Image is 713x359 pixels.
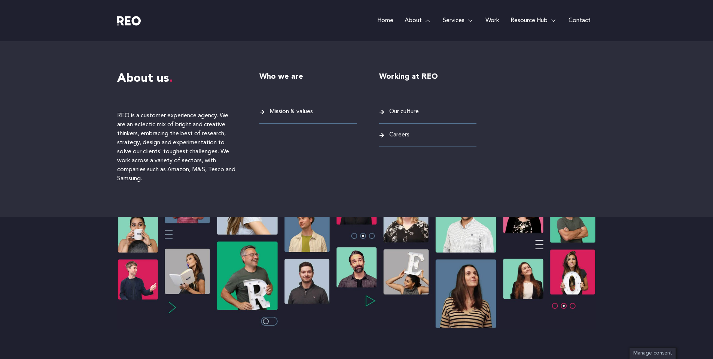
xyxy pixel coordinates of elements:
a: Our culture [379,107,476,117]
a: Mission & values [259,107,357,117]
a: Careers [379,130,476,140]
p: REO is a customer experience agency. We are an eclectic mix of bright and creative thinkers, embr... [117,111,237,183]
h6: Working at REO [379,71,476,82]
span: Manage consent [633,351,672,356]
span: Our culture [387,107,419,117]
span: About us [117,73,173,85]
h6: Who we are [259,71,357,82]
span: Mission & values [268,107,313,117]
span: Careers [387,130,409,140]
